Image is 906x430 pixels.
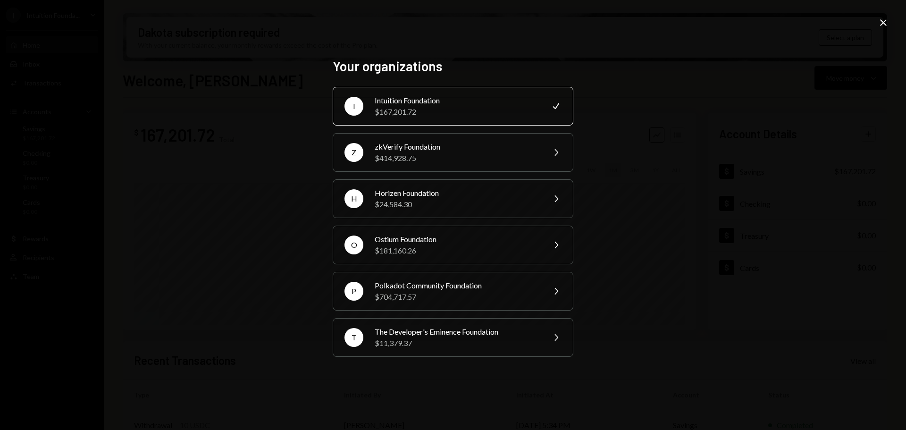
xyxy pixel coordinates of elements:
[344,97,363,116] div: I
[344,328,363,347] div: T
[375,326,539,337] div: The Developer's Eminence Foundation
[333,179,573,218] button: HHorizen Foundation$24,584.30
[333,133,573,172] button: ZzkVerify Foundation$414,928.75
[375,95,539,106] div: Intuition Foundation
[375,280,539,291] div: Polkadot Community Foundation
[344,282,363,301] div: P
[375,337,539,349] div: $11,379.37
[375,106,539,118] div: $167,201.72
[375,152,539,164] div: $414,928.75
[375,141,539,152] div: zkVerify Foundation
[333,226,573,264] button: OOstium Foundation$181,160.26
[333,57,573,76] h2: Your organizations
[344,189,363,208] div: H
[375,199,539,210] div: $24,584.30
[333,87,573,126] button: IIntuition Foundation$167,201.72
[344,236,363,254] div: O
[375,291,539,303] div: $704,717.57
[344,143,363,162] div: Z
[375,234,539,245] div: Ostium Foundation
[375,245,539,256] div: $181,160.26
[333,272,573,311] button: PPolkadot Community Foundation$704,717.57
[333,318,573,357] button: TThe Developer's Eminence Foundation$11,379.37
[375,187,539,199] div: Horizen Foundation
